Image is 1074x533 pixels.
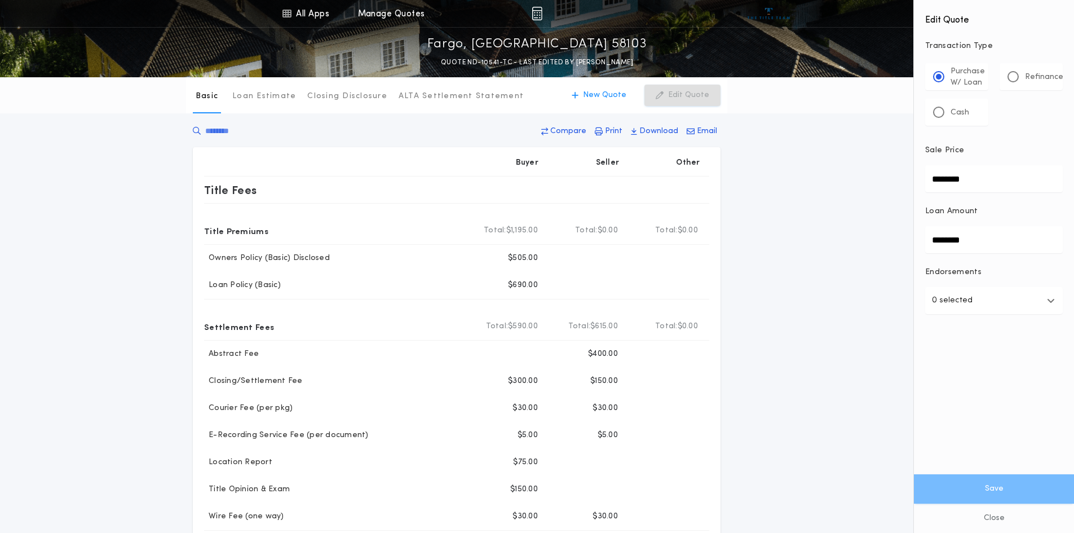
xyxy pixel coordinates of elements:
p: $30.00 [512,403,538,414]
p: New Quote [583,90,626,101]
button: Email [683,121,721,142]
p: Download [639,126,678,137]
p: Title Opinion & Exam [204,484,290,495]
p: Owners Policy (Basic) Disclosed [204,253,330,264]
p: Location Report [204,457,272,468]
p: Fargo, [GEOGRAPHIC_DATA] 58103 [427,36,647,54]
p: $5.00 [518,430,538,441]
span: $0.00 [598,225,618,236]
p: Cash [951,107,969,118]
p: $75.00 [513,457,538,468]
h4: Edit Quote [925,7,1063,27]
p: $690.00 [508,280,538,291]
p: ALTA Settlement Statement [399,91,524,102]
p: Closing Disclosure [307,91,387,102]
p: Loan Estimate [232,91,296,102]
p: Buyer [516,157,538,169]
p: $400.00 [588,349,618,360]
span: $0.00 [678,321,698,332]
button: Save [914,474,1074,504]
p: $300.00 [508,376,538,387]
button: Download [627,121,682,142]
img: vs-icon [748,8,790,19]
p: $150.00 [510,484,538,495]
img: img [532,7,542,20]
p: Purchase W/ Loan [951,66,985,89]
p: Refinance [1025,72,1063,83]
p: Abstract Fee [204,349,259,360]
p: Compare [550,126,586,137]
b: Total: [655,225,678,236]
p: Seller [596,157,620,169]
b: Total: [486,321,509,332]
p: Sale Price [925,145,964,156]
b: Total: [655,321,678,332]
input: Sale Price [925,165,1063,192]
button: 0 selected [925,287,1063,314]
p: Loan Amount [925,206,978,217]
b: Total: [575,225,598,236]
p: Settlement Fees [204,318,274,336]
p: Title Fees [204,181,257,199]
p: Edit Quote [668,90,709,101]
span: $590.00 [508,321,538,332]
p: $30.00 [593,403,618,414]
b: Total: [568,321,591,332]
p: Loan Policy (Basic) [204,280,281,291]
p: E-Recording Service Fee (per document) [204,430,369,441]
p: $150.00 [590,376,618,387]
span: $0.00 [678,225,698,236]
p: QUOTE ND-10541-TC - LAST EDITED BY [PERSON_NAME] [441,57,633,68]
button: Close [914,504,1074,533]
p: Other [677,157,700,169]
p: Print [605,126,622,137]
p: Courier Fee (per pkg) [204,403,293,414]
button: Edit Quote [644,85,721,106]
p: Email [697,126,717,137]
p: Closing/Settlement Fee [204,376,303,387]
button: Print [591,121,626,142]
p: Title Premiums [204,222,268,240]
span: $1,195.00 [506,225,538,236]
span: $615.00 [590,321,618,332]
button: Compare [538,121,590,142]
b: Total: [484,225,506,236]
p: Endorsements [925,267,1063,278]
p: Basic [196,91,218,102]
p: $30.00 [512,511,538,522]
p: Wire Fee (one way) [204,511,284,522]
p: Transaction Type [925,41,1063,52]
p: 0 selected [932,294,973,307]
button: New Quote [560,85,638,106]
input: Loan Amount [925,226,1063,253]
p: $30.00 [593,511,618,522]
p: $505.00 [508,253,538,264]
p: $5.00 [598,430,618,441]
